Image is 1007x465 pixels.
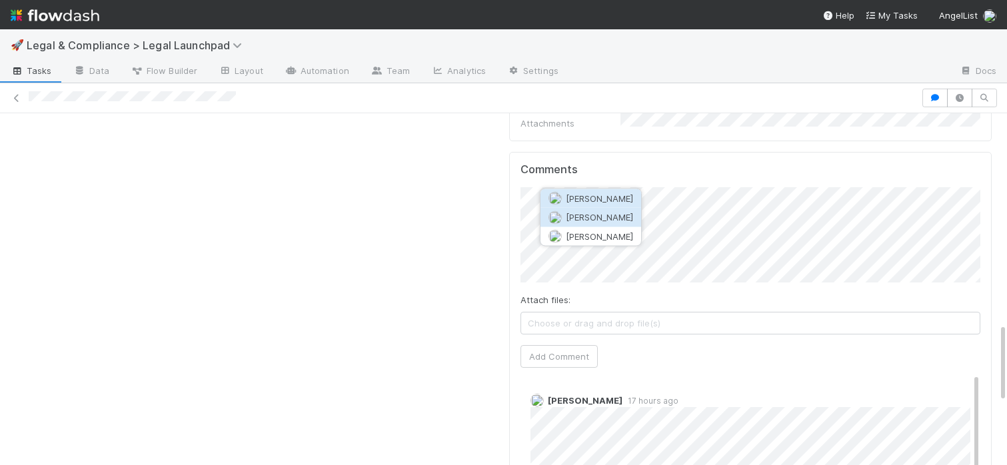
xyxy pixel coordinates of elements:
span: Tasks [11,64,52,77]
img: avatar_2239286a-2426-458f-b596-57735d5f53a5.png [548,192,562,205]
button: [PERSON_NAME] [540,189,641,208]
a: Analytics [421,61,497,83]
span: Legal & Compliance > Legal Launchpad [27,39,249,52]
a: Data [63,61,120,83]
a: Automation [274,61,360,83]
span: My Tasks [865,10,918,21]
button: [PERSON_NAME] [540,208,641,227]
span: Choose or drag and drop file(s) [521,312,980,334]
button: [PERSON_NAME] [540,227,641,245]
span: [PERSON_NAME] [566,231,633,241]
label: Attach files: [520,293,570,306]
div: Attachments [520,117,620,130]
div: Help [822,9,854,22]
h5: Comments [520,163,981,177]
span: 🚀 [11,39,24,51]
button: Add Comment [520,345,598,368]
a: Team [360,61,421,83]
a: Settings [497,61,569,83]
img: avatar_ba22fd42-677f-4b89-aaa3-073be741e398.png [983,9,996,23]
img: avatar_aa7ab74a-187c-45c7-a773-642a19062ec3.png [548,230,562,243]
img: avatar_462714f4-64db-4129-b9df-50d7d164b9fc.png [548,211,562,224]
a: My Tasks [865,9,918,22]
span: [PERSON_NAME] [566,193,633,204]
a: Flow Builder [120,61,208,83]
span: Flow Builder [131,64,197,77]
span: AngelList [939,10,978,21]
a: Docs [949,61,1007,83]
img: logo-inverted-e16ddd16eac7371096b0.svg [11,4,99,27]
span: 17 hours ago [622,396,678,406]
span: [PERSON_NAME] [566,212,633,223]
a: Layout [208,61,274,83]
span: [PERSON_NAME] [548,395,622,406]
img: avatar_462714f4-64db-4129-b9df-50d7d164b9fc.png [530,394,544,407]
